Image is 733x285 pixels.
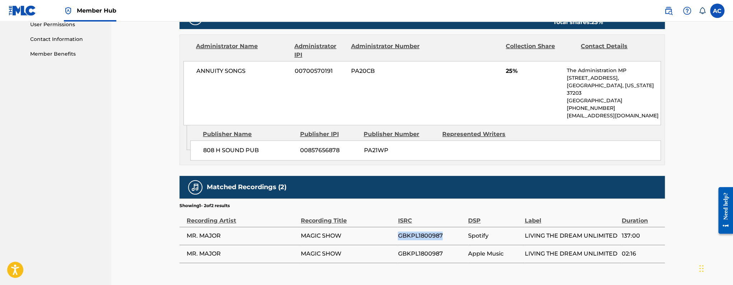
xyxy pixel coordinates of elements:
span: MAGIC SHOW [301,232,394,240]
div: Administrator IPI [294,42,345,59]
p: The Administration MP [567,67,660,74]
span: 137:00 [622,232,661,240]
div: Drag [699,258,704,279]
span: 25 % [591,19,603,25]
div: Label [524,209,618,225]
span: 25% [506,67,561,75]
a: Contact Information [30,36,103,43]
div: Contact Details [581,42,650,59]
img: help [683,6,691,15]
p: [GEOGRAPHIC_DATA], [US_STATE] 37203 [567,82,660,97]
span: 00700570191 [295,67,346,75]
span: LIVING THE DREAM UNLIMITED [524,232,618,240]
div: Recording Title [301,209,394,225]
p: Showing 1 - 2 of 2 results [179,202,230,209]
iframe: Resource Center [713,182,733,239]
span: MR. MAJOR [187,232,297,240]
a: Member Benefits [30,50,103,58]
span: Apple Music [468,249,521,258]
span: 00857656878 [300,146,358,155]
div: Publisher Name [203,130,294,139]
span: 808 H SOUND PUB [203,146,295,155]
span: PA21WP [364,146,437,155]
p: [GEOGRAPHIC_DATA] [567,97,660,104]
div: Recording Artist [187,209,297,225]
div: Total shares: [553,18,603,27]
div: Administrator Number [351,42,420,59]
span: ANNUITY SONGS [196,67,289,75]
div: Publisher IPI [300,130,358,139]
div: Publisher Number [364,130,437,139]
iframe: Chat Widget [697,251,733,285]
div: Duration [622,209,661,225]
div: Help [680,4,694,18]
div: ISRC [398,209,464,225]
img: search [664,6,673,15]
span: Spotify [468,232,521,240]
span: MR. MAJOR [187,249,297,258]
span: Member Hub [77,6,116,15]
img: Top Rightsholder [64,6,73,15]
img: Matched Recordings [191,183,200,192]
p: [STREET_ADDRESS], [567,74,660,82]
p: [PHONE_NUMBER] [567,104,660,112]
span: LIVING THE DREAM UNLIMITED [524,249,618,258]
div: Collection Share [506,42,575,59]
span: GBKPL1800987 [398,232,464,240]
div: Notifications [699,7,706,14]
span: GBKPL1800987 [398,249,464,258]
div: Administrator Name [196,42,289,59]
div: Represented Writers [442,130,515,139]
span: MAGIC SHOW [301,249,394,258]
div: DSP [468,209,521,225]
h5: Matched Recordings (2) [207,183,286,191]
div: User Menu [710,4,724,18]
span: 02:16 [622,249,661,258]
span: PA20CB [351,67,421,75]
p: [EMAIL_ADDRESS][DOMAIN_NAME] [567,112,660,120]
a: User Permissions [30,21,103,28]
img: MLC Logo [9,5,36,16]
a: Public Search [661,4,676,18]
